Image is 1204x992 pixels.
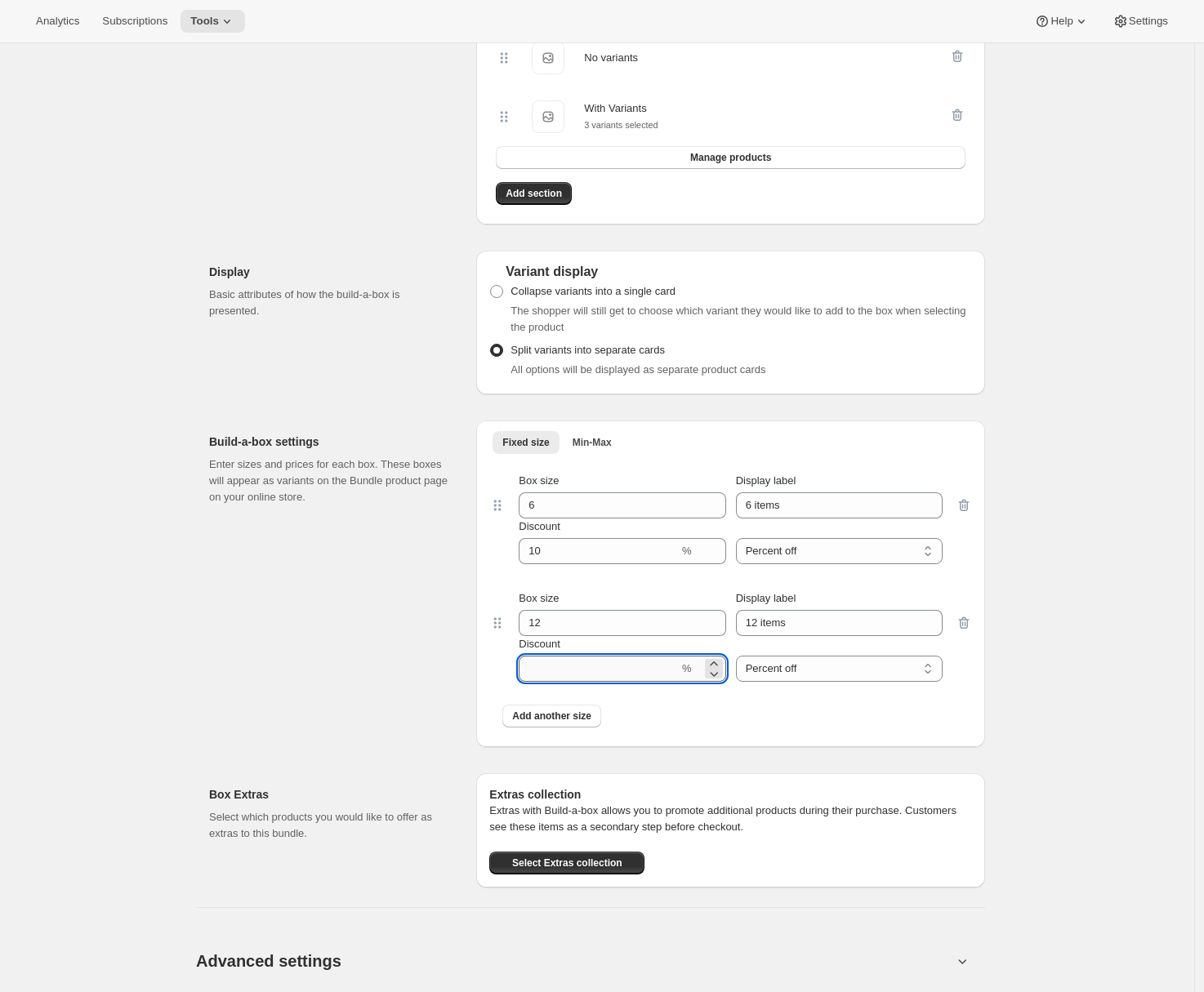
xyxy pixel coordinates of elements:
[736,492,943,518] input: Display label
[209,264,450,280] h2: Display
[496,182,572,205] button: Add section
[511,305,965,333] span: The shopper will still get to choose which variant they would like to add to the box when selecti...
[36,15,79,28] span: Analytics
[92,10,177,33] button: Subscriptions
[496,146,965,169] button: Manage products
[1129,15,1168,28] span: Settings
[736,610,943,636] input: Display label
[573,436,612,449] span: Min-Max
[26,10,89,33] button: Analytics
[512,856,622,870] span: Select Extras collection
[489,786,972,803] h6: Extras collection
[584,100,658,117] div: With Variants
[519,610,701,636] input: Box size
[511,344,665,356] span: Split variants into separate cards
[519,492,701,518] input: Box size
[519,592,559,604] span: Box size
[511,285,676,297] span: Collapse variants into a single card
[519,520,560,532] span: Discount
[1024,10,1099,33] button: Help
[489,803,972,835] p: Extras with Build-a-box allows you to promote additional products during their purchase. Customer...
[209,786,450,803] h2: Box Extras
[209,809,450,842] p: Select which products you would like to offer as extras to this bundle.
[489,264,972,280] div: Variant display
[186,929,962,992] button: Advanced settings
[102,15,167,28] span: Subscriptions
[502,705,601,727] button: Add another size
[512,710,591,723] span: Add another size
[1050,15,1072,28] span: Help
[506,187,562,200] span: Add section
[584,50,638,66] div: No variants
[519,474,559,487] span: Box size
[682,662,692,674] span: %
[209,287,450,319] p: Basic attributes of how the build-a-box is presented.
[209,434,450,450] h2: Build-a-box settings
[190,15,219,28] span: Tools
[736,474,796,487] span: Display label
[181,10,245,33] button: Tools
[519,638,560,650] span: Discount
[690,151,771,164] span: Manage products
[584,120,658,130] small: 3 variants selected
[489,852,644,874] button: Select Extras collection
[196,948,341,974] span: Advanced settings
[511,363,765,376] span: All options will be displayed as separate product cards
[682,545,692,557] span: %
[502,436,549,449] span: Fixed size
[1103,10,1178,33] button: Settings
[209,456,450,505] p: Enter sizes and prices for each box. These boxes will appear as variants on the Bundle product pa...
[736,592,796,604] span: Display label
